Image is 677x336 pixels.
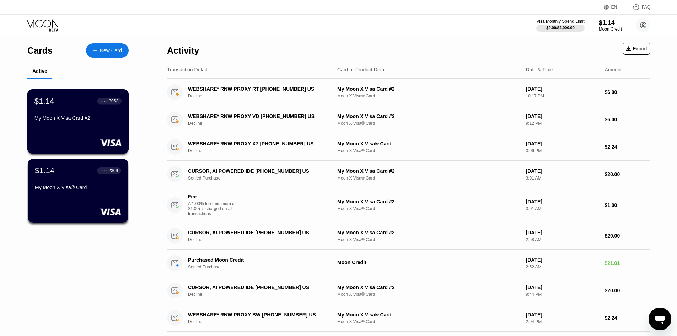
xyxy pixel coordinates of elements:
[188,94,336,98] div: Decline
[526,257,599,263] div: [DATE]
[188,292,336,297] div: Decline
[108,168,118,173] div: 2309
[337,121,520,126] div: Moon X Visa® Card
[188,194,238,199] div: Fee
[526,312,599,318] div: [DATE]
[167,106,650,133] div: WEBSHARE* RNW PROXY VD [PHONE_NUMBER] USDeclineMy Moon X Visa Card #2Moon X Visa® Card[DATE]9:12 ...
[526,94,599,98] div: 10:17 PM
[34,115,122,121] div: My Moon X Visa Card #2
[86,43,129,58] div: New Card
[605,288,650,293] div: $20.00
[337,237,520,242] div: Moon X Visa® Card
[526,265,599,270] div: 2:52 AM
[605,117,650,122] div: $6.00
[526,148,599,153] div: 3:06 PM
[526,319,599,324] div: 2:04 PM
[526,199,599,204] div: [DATE]
[28,159,128,223] div: $1.14● ● ● ●2309My Moon X Visa® Card
[546,26,575,30] div: $0.00 / $4,000.00
[167,67,207,73] div: Transaction Detail
[526,237,599,242] div: 2:58 AM
[188,121,336,126] div: Decline
[599,19,622,27] div: $1.14
[526,284,599,290] div: [DATE]
[611,5,617,10] div: EN
[536,19,584,32] div: Visa Monthly Spend Limit$0.00/$4,000.00
[188,148,336,153] div: Decline
[188,284,326,290] div: CURSOR, AI POWERED IDE [PHONE_NUMBER] US
[526,230,599,235] div: [DATE]
[337,94,520,98] div: Moon X Visa® Card
[526,206,599,211] div: 3:01 AM
[337,168,520,174] div: My Moon X Visa Card #2
[599,27,622,32] div: Moon Credit
[337,284,520,290] div: My Moon X Visa Card #2
[188,230,326,235] div: CURSOR, AI POWERED IDE [PHONE_NUMBER] US
[337,113,520,119] div: My Moon X Visa Card #2
[337,312,520,318] div: My Moon X Visa® Card
[599,19,622,32] div: $1.14Moon Credit
[188,168,326,174] div: CURSOR, AI POWERED IDE [PHONE_NUMBER] US
[167,222,650,250] div: CURSOR, AI POWERED IDE [PHONE_NUMBER] USDeclineMy Moon X Visa Card #2Moon X Visa® Card[DATE]2:58 ...
[536,19,584,24] div: Visa Monthly Spend Limit
[35,166,54,175] div: $1.14
[337,141,520,146] div: My Moon X Visa® Card
[526,121,599,126] div: 9:12 PM
[337,148,520,153] div: Moon X Visa® Card
[100,48,122,54] div: New Card
[167,46,199,56] div: Activity
[188,176,336,181] div: Settled Purchase
[188,257,326,263] div: Purchased Moon Credit
[188,319,336,324] div: Decline
[109,98,118,103] div: 3053
[167,79,650,106] div: WEBSHARE* RNW PROXY RT [PHONE_NUMBER] USDeclineMy Moon X Visa Card #2Moon X Visa® Card[DATE]10:17...
[167,304,650,332] div: WEBSHARE* RNW PROXY BW [PHONE_NUMBER] USDeclineMy Moon X Visa® CardMoon X Visa® Card[DATE]2:04 PM...
[28,90,128,153] div: $1.14● ● ● ●3053My Moon X Visa Card #2
[188,237,336,242] div: Decline
[167,161,650,188] div: CURSOR, AI POWERED IDE [PHONE_NUMBER] USSettled PurchaseMy Moon X Visa Card #2Moon X Visa® Card[D...
[625,4,650,11] div: FAQ
[188,113,326,119] div: WEBSHARE* RNW PROXY VD [PHONE_NUMBER] US
[167,277,650,304] div: CURSOR, AI POWERED IDE [PHONE_NUMBER] USDeclineMy Moon X Visa Card #2Moon X Visa® Card[DATE]9:44 ...
[167,133,650,161] div: WEBSHARE* RNW PROXY X7 [PHONE_NUMBER] USDeclineMy Moon X Visa® CardMoon X Visa® Card[DATE]3:06 PM...
[605,260,650,266] div: $21.01
[526,67,553,73] div: Date & Time
[649,308,671,330] iframe: Button to launch messaging window
[604,4,625,11] div: EN
[188,141,326,146] div: WEBSHARE* RNW PROXY X7 [PHONE_NUMBER] US
[526,86,599,92] div: [DATE]
[167,188,650,222] div: FeeA 1.00% fee (minimum of $1.00) is charged on all transactionsMy Moon X Visa Card #2Moon X Visa...
[605,67,622,73] div: Amount
[337,67,387,73] div: Card or Product Detail
[32,68,47,74] div: Active
[605,233,650,239] div: $20.00
[188,86,326,92] div: WEBSHARE* RNW PROXY RT [PHONE_NUMBER] US
[337,292,520,297] div: Moon X Visa® Card
[167,250,650,277] div: Purchased Moon CreditSettled PurchaseMoon Credit[DATE]2:52 AM$21.01
[337,86,520,92] div: My Moon X Visa Card #2
[642,5,650,10] div: FAQ
[100,170,107,172] div: ● ● ● ●
[35,185,121,190] div: My Moon X Visa® Card
[337,176,520,181] div: Moon X Visa® Card
[337,260,520,265] div: Moon Credit
[337,199,520,204] div: My Moon X Visa Card #2
[188,265,336,270] div: Settled Purchase
[27,46,53,56] div: Cards
[626,46,647,52] div: Export
[188,201,241,216] div: A 1.00% fee (minimum of $1.00) is charged on all transactions
[101,100,108,102] div: ● ● ● ●
[34,96,54,106] div: $1.14
[188,312,326,318] div: WEBSHARE* RNW PROXY BW [PHONE_NUMBER] US
[526,168,599,174] div: [DATE]
[526,292,599,297] div: 9:44 PM
[526,113,599,119] div: [DATE]
[605,171,650,177] div: $20.00
[337,230,520,235] div: My Moon X Visa Card #2
[526,141,599,146] div: [DATE]
[337,319,520,324] div: Moon X Visa® Card
[605,144,650,150] div: $2.24
[526,176,599,181] div: 3:01 AM
[337,206,520,211] div: Moon X Visa® Card
[605,202,650,208] div: $1.00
